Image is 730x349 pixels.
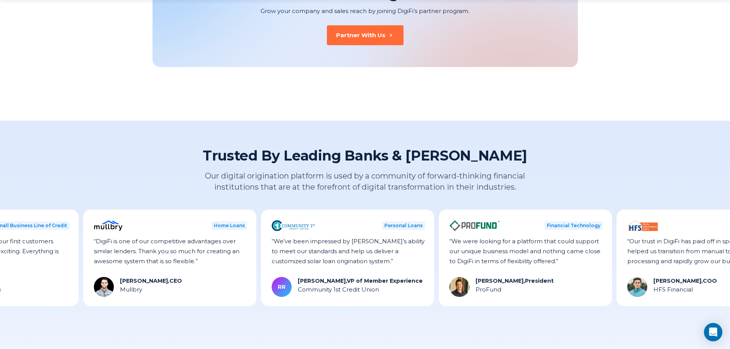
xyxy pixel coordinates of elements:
p: Our digital origination platform is used by a community of forward-thinking financial institution... [198,170,532,193]
div: Home Loans [212,221,247,230]
div: [PERSON_NAME], CEO [120,277,182,285]
div: “We’ve been impressed by [PERSON_NAME]’s ability to meet our standards and help us deliver a cust... [272,236,425,266]
div: HFS Financial [653,285,717,295]
div: Open Intercom Messenger [704,323,722,341]
div: Community 1st Credit Union [298,285,423,295]
button: Partner With Us [327,25,404,45]
div: Financial Technology [545,221,603,230]
div: “DigiFi is one of our competitive advantages over similar lenders. Thank you so much for creating... [94,236,247,266]
div: [PERSON_NAME], COO [653,277,717,285]
div: “We were looking for a platform that could support our unique business model and nothing came clo... [449,236,603,266]
h2: Trusted By Leading Banks & [PERSON_NAME] [198,147,532,164]
div: Partner With Us [336,31,386,39]
div: [PERSON_NAME], VP of Member Experience [298,277,423,285]
img: Hale Shaw, CEO Avatar [94,277,114,297]
div: [PERSON_NAME], President [476,277,554,285]
img: Andrew Collins, COO Avatar [627,277,647,297]
div: Personal Loans [382,221,425,230]
img: Rebecca Riker, VP of Member Experience Avatar [272,277,292,297]
div: Mullbry [120,285,182,295]
img: Tim Trankina, President Avatar [449,277,469,297]
div: ProFund [476,285,554,295]
p: Grow your company and sales reach by joining DigiFi’s partner program. [261,6,469,16]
